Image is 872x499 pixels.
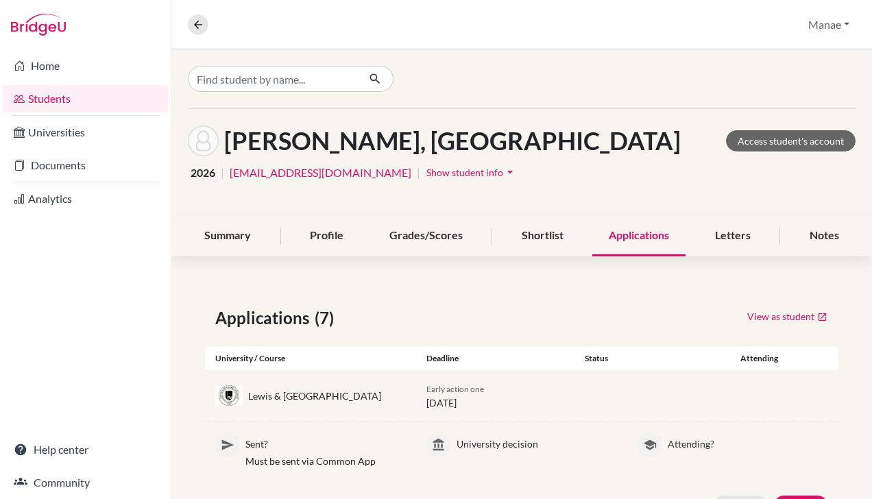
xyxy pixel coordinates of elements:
div: Letters [699,216,767,256]
p: Must be sent via Common App [245,454,406,468]
p: University decision [457,433,617,451]
a: Documents [3,151,168,179]
font: Analytics [28,191,72,207]
div: Lewis & [GEOGRAPHIC_DATA] [248,389,381,403]
a: Access student's account [726,130,856,151]
span: Early action one [426,384,484,394]
span: (7) [315,306,339,330]
input: Find student by name... [188,66,358,92]
a: View as student [747,306,828,327]
font: View as student [747,311,814,322]
a: Home [3,52,168,80]
a: Community [3,469,168,496]
button: Show student infoarrow_drop_down [426,162,518,183]
a: [EMAIL_ADDRESS][DOMAIN_NAME] [230,165,411,181]
div: Shortlist [505,216,580,256]
button: Manae [802,12,856,38]
div: Summary [188,216,267,256]
span: Show student info [426,167,503,178]
div: Attending [733,352,786,365]
i: arrow_drop_down [503,165,517,179]
a: Students [3,85,168,112]
div: Status [574,352,733,365]
img: us_lcl_u0zeuca1.jpeg [215,385,243,405]
div: Deadline [416,352,574,365]
h1: [PERSON_NAME], [GEOGRAPHIC_DATA] [224,126,681,156]
font: Documents [31,157,86,173]
span: Applications [215,306,315,330]
font: [DATE] [426,382,484,409]
img: Marin Kazahaya's avatar [188,125,219,156]
font: Community [34,474,90,491]
font: Students [28,90,71,107]
font: Universities [28,124,85,141]
font: Help center [34,441,88,458]
a: Analytics [3,185,168,212]
p: Attending? [668,433,828,451]
div: University / Course [205,352,416,365]
font: Home [31,58,60,74]
img: Bridge-U [11,14,66,36]
a: Help center [3,436,168,463]
div: Notes [793,216,856,256]
span: | [417,165,420,181]
p: Sent? [245,433,406,451]
div: Applications [592,216,686,256]
div: Profile [293,216,360,256]
div: Grades/Scores [373,216,479,256]
span: | [221,165,224,181]
a: Universities [3,119,168,146]
span: 2026 [191,165,215,181]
